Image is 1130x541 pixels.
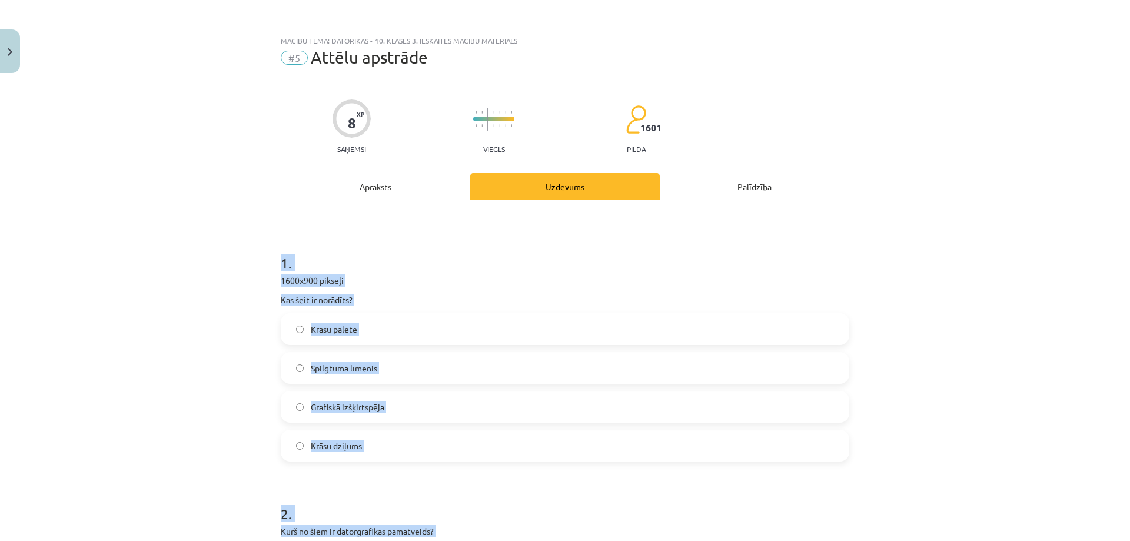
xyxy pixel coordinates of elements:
div: 8 [348,115,356,131]
span: Attēlu apstrāde [311,48,428,67]
img: icon-short-line-57e1e144782c952c97e751825c79c345078a6d821885a25fce030b3d8c18986b.svg [493,111,494,114]
input: Grafiskā izšķirtspēja [296,403,304,411]
img: icon-short-line-57e1e144782c952c97e751825c79c345078a6d821885a25fce030b3d8c18986b.svg [476,124,477,127]
div: Uzdevums [470,173,660,200]
span: 1601 [640,122,662,133]
img: icon-short-line-57e1e144782c952c97e751825c79c345078a6d821885a25fce030b3d8c18986b.svg [505,124,506,127]
input: Spilgtuma līmenis [296,364,304,372]
div: Palīdzība [660,173,849,200]
span: Krāsu dziļums [311,440,362,452]
p: Saņemsi [333,145,371,153]
p: Kurš no šiem ir datorgrafikas pamatveids? [281,525,849,537]
p: pilda [627,145,646,153]
img: icon-short-line-57e1e144782c952c97e751825c79c345078a6d821885a25fce030b3d8c18986b.svg [493,124,494,127]
p: 1600x900 pikseļi [281,274,849,287]
h1: 1 . [281,234,849,271]
input: Krāsu palete [296,326,304,333]
img: icon-short-line-57e1e144782c952c97e751825c79c345078a6d821885a25fce030b3d8c18986b.svg [481,111,483,114]
p: Kas šeit ir norādīts? [281,294,849,306]
div: Mācību tēma: Datorikas - 10. klases 3. ieskaites mācību materiāls [281,36,849,45]
img: icon-short-line-57e1e144782c952c97e751825c79c345078a6d821885a25fce030b3d8c18986b.svg [476,111,477,114]
span: Krāsu palete [311,323,357,336]
img: icon-short-line-57e1e144782c952c97e751825c79c345078a6d821885a25fce030b3d8c18986b.svg [499,111,500,114]
img: icon-short-line-57e1e144782c952c97e751825c79c345078a6d821885a25fce030b3d8c18986b.svg [499,124,500,127]
img: icon-short-line-57e1e144782c952c97e751825c79c345078a6d821885a25fce030b3d8c18986b.svg [511,124,512,127]
span: XP [357,111,364,117]
input: Krāsu dziļums [296,442,304,450]
p: Viegls [483,145,505,153]
span: #5 [281,51,308,65]
span: Grafiskā izšķirtspēja [311,401,384,413]
span: Spilgtuma līmenis [311,362,377,374]
h1: 2 . [281,485,849,522]
img: students-c634bb4e5e11cddfef0936a35e636f08e4e9abd3cc4e673bd6f9a4125e45ecb1.svg [626,105,646,134]
img: icon-long-line-d9ea69661e0d244f92f715978eff75569469978d946b2353a9bb055b3ed8787d.svg [487,108,488,131]
img: icon-short-line-57e1e144782c952c97e751825c79c345078a6d821885a25fce030b3d8c18986b.svg [505,111,506,114]
img: icon-short-line-57e1e144782c952c97e751825c79c345078a6d821885a25fce030b3d8c18986b.svg [481,124,483,127]
img: icon-short-line-57e1e144782c952c97e751825c79c345078a6d821885a25fce030b3d8c18986b.svg [511,111,512,114]
div: Apraksts [281,173,470,200]
img: icon-close-lesson-0947bae3869378f0d4975bcd49f059093ad1ed9edebbc8119c70593378902aed.svg [8,48,12,56]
